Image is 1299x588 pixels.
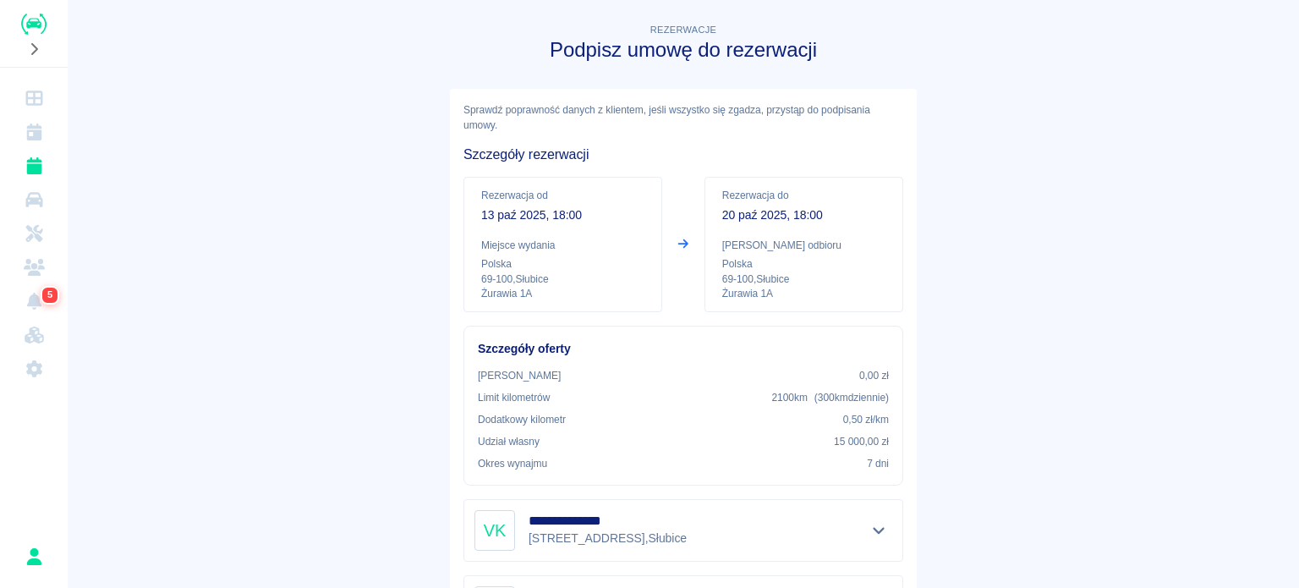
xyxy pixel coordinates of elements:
[478,340,889,358] h6: Szczegóły oferty
[450,38,917,62] h3: Podpisz umowę do rezerwacji
[722,287,885,301] p: Żurawia 1A
[481,188,644,203] p: Rezerwacja od
[814,392,889,404] span: ( 300 km dziennie )
[771,390,889,405] p: 2100 km
[478,368,561,383] p: [PERSON_NAME]
[7,183,61,217] a: Flota
[7,284,61,318] a: Powiadomienia
[867,456,889,471] p: 7 dni
[843,412,889,427] p: 0,50 zł /km
[478,434,540,449] p: Udział własny
[481,256,644,272] p: Polska
[529,530,687,547] p: [STREET_ADDRESS] , Słubice
[7,81,61,115] a: Dashboard
[859,368,889,383] p: 0,00 zł
[7,115,61,149] a: Kalendarz
[21,38,47,60] button: Rozwiń nawigację
[16,539,52,574] button: Rafał Płaza
[722,206,885,224] p: 20 paź 2025, 18:00
[834,434,889,449] p: 15 000,00 zł
[481,238,644,253] p: Miejsce wydania
[481,287,644,301] p: Żurawia 1A
[478,456,547,471] p: Okres wynajmu
[650,25,716,35] span: Rezerwacje
[722,272,885,287] p: 69-100 , Słubice
[7,352,61,386] a: Ustawienia
[7,149,61,183] a: Rezerwacje
[474,510,515,551] div: VK
[7,250,61,284] a: Klienci
[21,14,47,35] img: Renthelp
[7,318,61,352] a: Widget WWW
[478,390,550,405] p: Limit kilometrów
[722,256,885,272] p: Polska
[865,519,893,542] button: Pokaż szczegóły
[481,206,644,224] p: 13 paź 2025, 18:00
[7,217,61,250] a: Serwisy
[44,287,56,304] span: 5
[481,272,644,287] p: 69-100 , Słubice
[478,412,566,427] p: Dodatkowy kilometr
[463,146,903,163] h5: Szczegóły rezerwacji
[722,188,885,203] p: Rezerwacja do
[722,238,885,253] p: [PERSON_NAME] odbioru
[463,102,903,133] p: Sprawdź poprawność danych z klientem, jeśli wszystko się zgadza, przystąp do podpisania umowy.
